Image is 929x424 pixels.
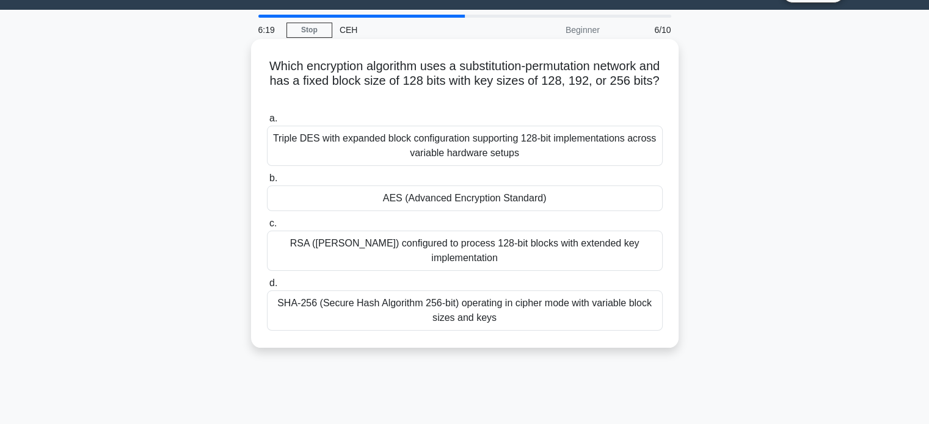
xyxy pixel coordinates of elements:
div: Beginner [500,18,607,42]
a: Stop [286,23,332,38]
div: RSA ([PERSON_NAME]) configured to process 128-bit blocks with extended key implementation [267,231,663,271]
div: AES (Advanced Encryption Standard) [267,185,663,211]
div: SHA-256 (Secure Hash Algorithm 256-bit) operating in cipher mode with variable block sizes and keys [267,290,663,331]
span: a. [269,113,277,123]
div: CEH [332,18,500,42]
h5: Which encryption algorithm uses a substitution-permutation network and has a fixed block size of ... [266,59,664,104]
div: 6:19 [251,18,286,42]
span: c. [269,218,277,228]
div: 6/10 [607,18,679,42]
span: b. [269,173,277,183]
div: Triple DES with expanded block configuration supporting 128-bit implementations across variable h... [267,126,663,166]
span: d. [269,278,277,288]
